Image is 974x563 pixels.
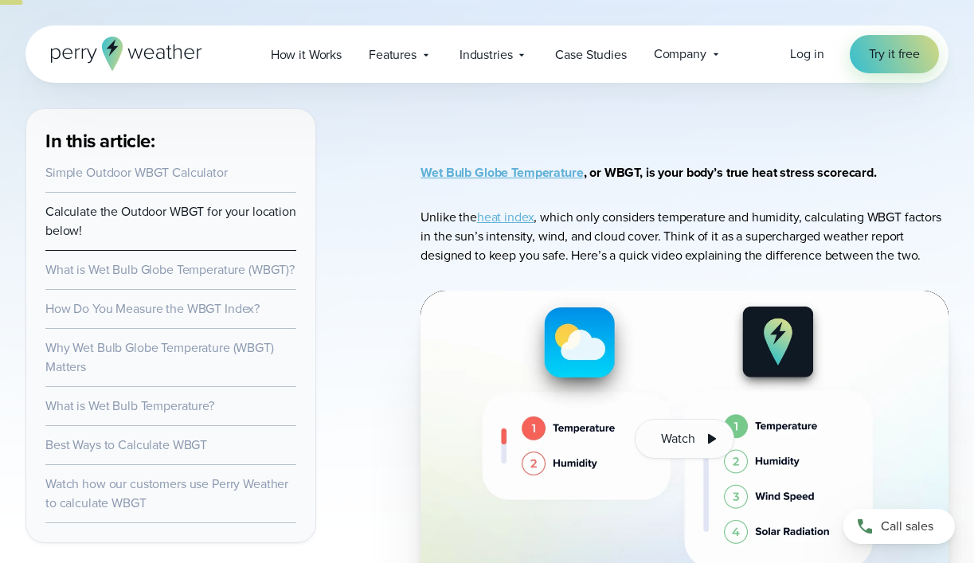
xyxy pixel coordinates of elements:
[477,208,534,226] a: heat index
[555,45,626,65] span: Case Studies
[45,397,214,415] a: What is Wet Bulb Temperature?
[257,38,355,71] a: How it Works
[45,128,296,154] h3: In this article:
[881,517,933,536] span: Call sales
[661,429,694,448] span: Watch
[542,38,640,71] a: Case Studies
[421,163,877,182] strong: , or WBGT, is your body’s true heat stress scorecard.
[369,45,417,65] span: Features
[850,35,939,73] a: Try it free
[460,45,513,65] span: Industries
[635,419,733,459] button: Watch
[271,45,342,65] span: How it Works
[421,163,583,182] a: Wet Bulb Globe Temperature
[45,475,288,512] a: Watch how our customers use Perry Weather to calculate WBGT
[45,163,228,182] a: Simple Outdoor WBGT Calculator
[654,45,706,64] span: Company
[869,45,920,64] span: Try it free
[790,45,823,64] a: Log in
[45,299,260,318] a: How Do You Measure the WBGT Index?
[421,208,949,265] p: Unlike the , which only considers temperature and humidity, calculating WBGT factors in the sun’s...
[790,45,823,63] span: Log in
[45,260,295,279] a: What is Wet Bulb Globe Temperature (WBGT)?
[45,338,274,376] a: Why Wet Bulb Globe Temperature (WBGT) Matters
[45,436,207,454] a: Best Ways to Calculate WBGT
[843,509,955,544] a: Call sales
[45,202,296,240] a: Calculate the Outdoor WBGT for your location below!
